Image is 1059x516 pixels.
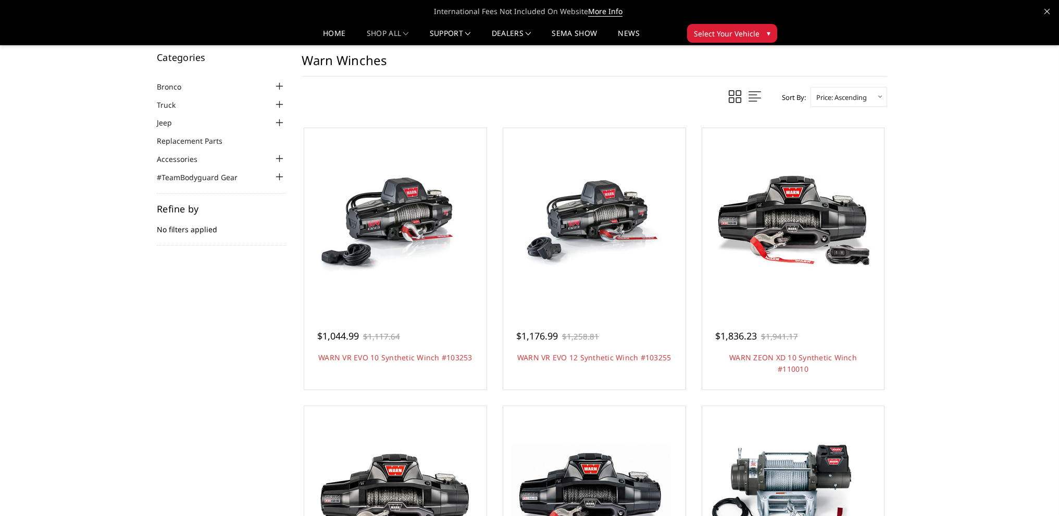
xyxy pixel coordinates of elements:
[157,204,286,246] div: No filters applied
[157,135,235,146] a: Replacement Parts
[157,117,185,128] a: Jeep
[367,30,409,45] a: shop all
[157,81,194,92] a: Bronco
[323,30,345,45] a: Home
[562,331,599,342] span: $1,258.81
[155,1,905,22] span: International Fees Not Included On Website
[363,331,400,342] span: $1,117.64
[307,131,484,308] a: WARN VR EVO 10 Synthetic Winch #103253 WARN VR EVO 10 Synthetic Winch #103253
[517,353,671,362] a: WARN VR EVO 12 Synthetic Winch #103255
[317,330,359,342] span: $1,044.99
[694,28,759,39] span: Select Your Vehicle
[157,204,286,213] h5: Refine by
[157,172,251,183] a: #TeamBodyguard Gear
[511,163,678,274] img: WARN VR EVO 12 Synthetic Winch #103255
[492,30,531,45] a: Dealers
[516,330,558,342] span: $1,176.99
[157,99,189,110] a: Truck
[1007,466,1059,516] iframe: Chat Widget
[430,30,471,45] a: Support
[312,160,479,278] img: WARN VR EVO 10 Synthetic Winch #103253
[687,24,777,43] button: Select Your Vehicle
[761,331,798,342] span: $1,941.17
[776,90,806,105] label: Sort By:
[506,131,683,308] a: WARN VR EVO 12 Synthetic Winch #103255 WARN VR EVO 12 Synthetic Winch #103255
[302,53,887,77] h1: Warn Winches
[767,28,770,39] span: ▾
[715,330,757,342] span: $1,836.23
[618,30,639,45] a: News
[729,353,857,374] a: WARN ZEON XD 10 Synthetic Winch #110010
[705,131,882,308] a: WARN ZEON XD 10 Synthetic Winch #110010 WARN ZEON XD 10 Synthetic Winch #110010
[157,53,286,62] h5: Categories
[552,30,597,45] a: SEMA Show
[588,6,622,17] a: More Info
[318,353,472,362] a: WARN VR EVO 10 Synthetic Winch #103253
[157,154,210,165] a: Accessories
